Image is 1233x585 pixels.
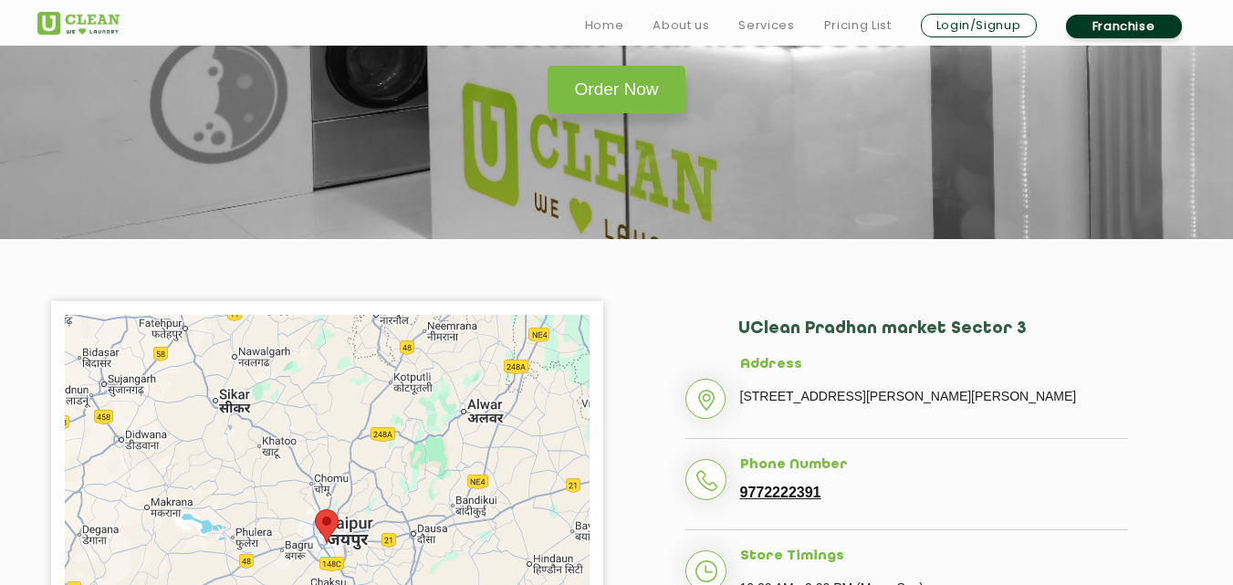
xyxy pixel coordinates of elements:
a: Pricing List [824,15,892,37]
a: About us [653,15,709,37]
img: UClean Laundry and Dry Cleaning [37,12,120,35]
h5: Store Timings [740,548,1128,565]
a: Home [585,15,624,37]
a: 9772222391 [740,485,821,501]
p: [STREET_ADDRESS][PERSON_NAME][PERSON_NAME] [740,382,1128,410]
a: Franchise [1066,15,1182,38]
a: Login/Signup [921,14,1037,37]
h5: Address [740,357,1128,373]
a: Services [738,15,794,37]
a: Order Now [548,66,686,113]
h5: Phone Number [740,457,1128,474]
h2: UClean Pradhan market Sector 3 [738,319,1128,357]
